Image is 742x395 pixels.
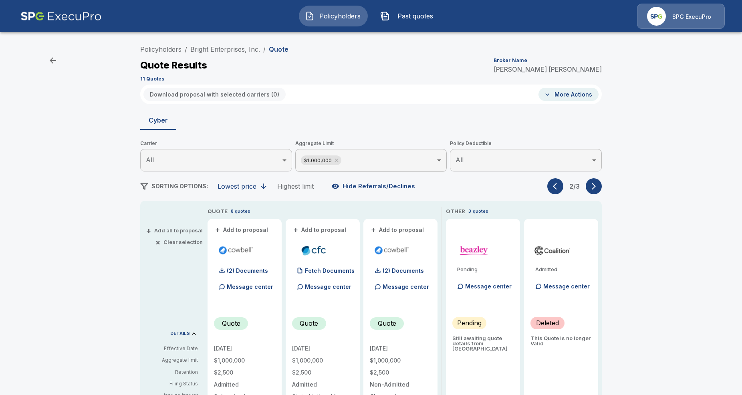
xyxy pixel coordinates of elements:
p: $1,000,000 [370,358,431,363]
p: DETAILS [170,331,190,336]
img: cowbellp250 [373,244,410,256]
p: Quote Results [140,60,207,70]
img: AA Logo [20,4,102,29]
p: Message center [465,282,512,290]
li: / [185,44,187,54]
span: All [456,156,464,164]
p: $2,500 [370,370,431,375]
span: All [146,156,154,164]
img: beazleycyber [456,244,493,256]
img: Agency Icon [647,7,666,26]
p: [DATE] [214,346,275,351]
img: coalitioncyberadmitted [534,244,571,256]
span: SORTING OPTIONS: [151,183,208,189]
p: QUOTE [208,208,228,216]
p: Message center [383,282,429,291]
p: [DATE] [370,346,431,351]
p: Message center [543,282,590,290]
span: Policy Deductible [450,139,602,147]
span: + [146,228,151,233]
p: Quote [300,318,318,328]
p: Pending [457,267,514,272]
span: + [293,227,298,233]
p: Quote [222,318,240,328]
p: 8 quotes [231,208,250,215]
p: Broker Name [494,58,527,63]
p: (2) Documents [227,268,268,274]
img: cfccyberadmitted [295,244,333,256]
button: Policyholders IconPolicyholders [299,6,368,26]
p: Quote [378,318,396,328]
span: Past quotes [393,11,437,21]
button: +Add to proposal [370,226,426,234]
span: + [371,227,376,233]
p: Pending [457,318,482,328]
p: Admitted [214,382,275,387]
p: Still awaiting quote details from [GEOGRAPHIC_DATA] [452,336,514,351]
p: Admitted [535,267,592,272]
p: This Quote is no longer Valid [530,336,592,346]
p: [PERSON_NAME] [PERSON_NAME] [494,66,602,73]
button: Hide Referrals/Declines [330,179,418,194]
button: Cyber [140,111,176,130]
p: Fetch Documents [305,268,355,274]
p: Quote [269,46,288,52]
p: Effective Date [147,345,198,352]
p: $1,000,000 [292,358,353,363]
img: cowbellp100 [217,244,254,256]
p: Filing Status [147,380,198,387]
button: Download proposal with selected carriers (0) [143,88,286,101]
p: 3 [468,208,471,215]
a: Policyholders [140,45,181,53]
p: SPG ExecuPro [672,13,711,21]
a: Bright Enterprises, Inc. [190,45,260,53]
p: Non-Admitted [370,382,431,387]
span: + [215,227,220,233]
p: [DATE] [292,346,353,351]
div: $1,000,000 [301,155,341,165]
button: +Add to proposal [292,226,348,234]
p: Deleted [536,318,559,328]
p: $2,500 [214,370,275,375]
span: Policyholders [318,11,362,21]
button: +Add all to proposal [148,228,203,233]
button: Past quotes IconPast quotes [374,6,443,26]
p: 11 Quotes [140,77,164,81]
p: Admitted [292,382,353,387]
span: Aggregate Limit [295,139,447,147]
span: × [155,240,160,245]
p: $1,000,000 [214,358,275,363]
img: Policyholders Icon [305,11,315,21]
img: Past quotes Icon [380,11,390,21]
p: (2) Documents [383,268,424,274]
p: Retention [147,369,198,376]
p: 2 / 3 [567,183,583,189]
p: quotes [473,208,488,215]
p: OTHER [446,208,465,216]
div: Highest limit [277,182,314,190]
li: / [263,44,266,54]
span: Carrier [140,139,292,147]
nav: breadcrumb [140,44,288,54]
p: $2,500 [292,370,353,375]
button: ×Clear selection [157,240,203,245]
p: Message center [305,282,351,291]
p: Aggregate limit [147,357,198,364]
p: Message center [227,282,273,291]
button: +Add to proposal [214,226,270,234]
div: Lowest price [218,182,256,190]
a: Agency IconSPG ExecuPro [637,4,725,29]
span: $1,000,000 [301,156,335,165]
button: More Actions [538,88,599,101]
